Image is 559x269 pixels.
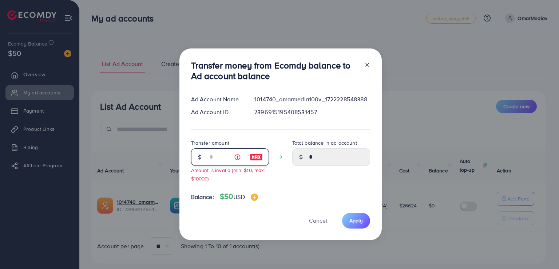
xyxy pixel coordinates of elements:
span: USD [233,193,245,201]
div: Ad Account Name [185,95,249,104]
img: image [250,153,263,161]
div: 7396915195408531457 [249,108,376,116]
label: Total balance in ad account [292,139,357,147]
span: Cancel [309,217,327,225]
h4: $50 [220,192,258,201]
h3: Transfer money from Ecomdy balance to Ad account balance [191,60,358,81]
div: 1014740_omarmedia100v_1722228548388 [249,95,376,104]
iframe: Chat [528,236,554,264]
button: Cancel [300,213,336,229]
img: image [251,194,258,201]
small: Amount is invalid (min: $10, max: $10000) [191,167,265,182]
button: Apply [342,213,370,229]
span: Balance: [191,193,214,201]
span: Apply [349,217,363,224]
label: Transfer amount [191,139,229,147]
div: Ad Account ID [185,108,249,116]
